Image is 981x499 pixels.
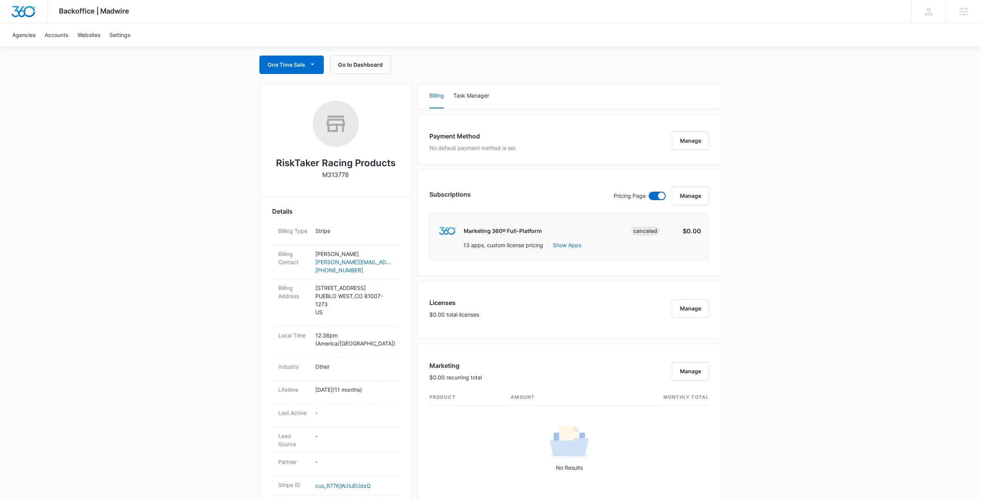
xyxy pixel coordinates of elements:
span: Details [272,207,293,216]
p: $0.00 recurring total [429,373,482,381]
p: Pricing Page [614,192,646,200]
button: Manage [672,362,709,381]
p: $0.00 [665,226,701,236]
p: Marketing 360® Full-Platform [464,227,542,235]
dt: Industry [278,362,309,371]
button: Billing [429,84,444,108]
div: Lifetime[DATE](11 months) [272,381,399,404]
a: Agencies [8,23,40,47]
th: product [429,389,505,406]
p: - [315,432,393,440]
h3: Marketing [429,361,482,370]
button: One Time Sale [259,56,324,74]
dt: Lead Source [278,432,309,448]
a: Websites [73,23,105,47]
p: $0.00 total licenses [429,310,479,319]
h2: RiskTaker Racing Products [276,156,395,170]
a: [PERSON_NAME][EMAIL_ADDRESS][DOMAIN_NAME] [315,258,393,266]
button: Task Manager [453,84,489,108]
a: Settings [105,23,135,47]
button: Show Apps [553,241,581,249]
p: Stripe [315,227,393,235]
button: Go to Dashboard [330,56,391,74]
div: Billing TypeStripe [272,222,399,245]
p: No default payment method is set. [429,144,517,152]
p: [DATE] ( 11 months ) [315,386,393,394]
dt: Partner [278,458,309,466]
dt: Local Time [278,331,309,339]
th: monthly total [589,389,709,406]
a: Accounts [40,23,73,47]
div: Billing Address[STREET_ADDRESS]PUEBLO WEST,CO 81007-1273US [272,279,399,327]
div: Local Time12:38pm (America/[GEOGRAPHIC_DATA]) [272,327,399,358]
dt: Billing Contact [278,250,309,266]
p: M313778 [322,170,349,179]
img: marketing360Logo [439,227,456,235]
h3: Licenses [429,298,479,307]
button: Manage [672,187,709,205]
div: Partner- [272,453,399,476]
p: - [315,409,393,417]
p: [STREET_ADDRESS] PUEBLO WEST , CO 81007-1273 US [315,284,393,316]
span: Backoffice | Madwire [59,7,129,15]
div: Lead Source- [272,427,399,453]
a: cus_R77KjWJIuEUdzQ [315,482,371,489]
button: Manage [672,131,709,150]
h3: Payment Method [429,131,517,141]
dt: Lifetime [278,386,309,394]
th: amount [505,389,589,406]
img: No Results [550,423,589,462]
div: Last Active- [272,404,399,427]
div: Billing Contact[PERSON_NAME][PERSON_NAME][EMAIL_ADDRESS][DOMAIN_NAME][PHONE_NUMBER] [272,245,399,279]
a: [PHONE_NUMBER] [315,266,393,274]
p: - [315,458,393,466]
dt: Billing Address [278,284,309,300]
dt: Billing Type [278,227,309,235]
p: 13 apps, custom license pricing [463,241,543,249]
dt: Last Active [278,409,309,417]
dt: Stripe ID [278,481,309,489]
div: Stripe IDcus_R77KjWJIuEUdzQ [272,476,399,495]
p: No Results [430,464,709,472]
h3: Subscriptions [429,190,471,199]
div: IndustryOther [272,358,399,381]
p: Other [315,362,393,371]
p: 12:38pm ( America/[GEOGRAPHIC_DATA] ) [315,331,393,347]
div: Canceled [631,226,660,236]
p: [PERSON_NAME] [315,250,393,258]
button: Manage [672,299,709,318]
